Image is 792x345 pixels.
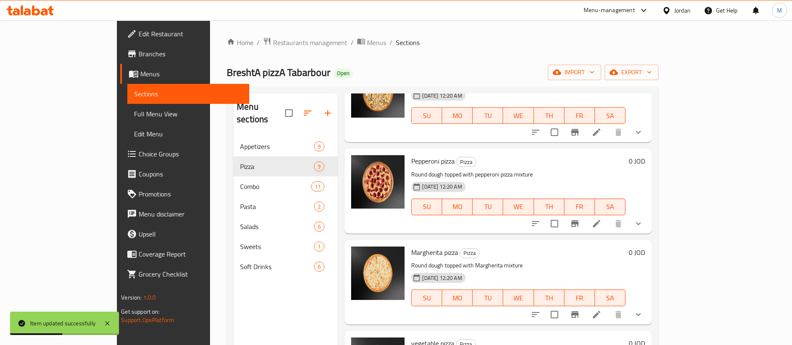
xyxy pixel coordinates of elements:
[140,69,243,79] span: Menus
[120,264,249,284] a: Grocery Checklist
[506,292,530,304] span: WE
[568,110,592,122] span: FR
[334,70,353,77] span: Open
[608,305,628,325] button: delete
[503,107,534,124] button: WE
[564,107,595,124] button: FR
[237,101,285,126] h2: Menu sections
[476,201,500,213] span: TU
[534,290,564,306] button: TH
[473,290,503,306] button: TU
[139,49,243,59] span: Branches
[233,237,338,257] div: Sweets1
[633,219,643,229] svg: Show Choices
[390,38,392,48] li: /
[314,243,324,251] span: 1
[127,104,249,124] a: Full Menu View
[568,201,592,213] span: FR
[595,107,625,124] button: SA
[633,127,643,137] svg: Show Choices
[396,38,420,48] span: Sections
[240,201,314,212] div: Pasta
[240,161,314,171] span: Pizza
[595,290,625,306] button: SA
[240,141,314,151] div: Appetizers
[120,224,249,244] a: Upsell
[240,181,311,191] span: Combo
[314,161,324,171] div: items
[240,222,314,232] span: Salads
[411,169,625,180] p: Round dough topped with pepperoni pizza mixture
[120,144,249,164] a: Choice Groups
[460,248,479,258] span: Pizza
[134,109,243,119] span: Full Menu View
[233,133,338,280] nav: Menu sections
[139,189,243,199] span: Promotions
[592,219,602,229] a: Edit menu item
[334,68,353,78] div: Open
[476,292,500,304] span: TU
[629,247,645,258] h6: 0 JOD
[257,38,260,48] li: /
[537,201,561,213] span: TH
[240,262,314,272] span: Soft Drinks
[139,269,243,279] span: Grocery Checklist
[314,242,324,252] div: items
[143,292,156,303] span: 1.0.0
[411,260,625,271] p: Round dough topped with Margherita mixture
[476,110,500,122] span: TU
[139,249,243,259] span: Coverage Report
[506,201,530,213] span: WE
[568,292,592,304] span: FR
[503,290,534,306] button: WE
[565,122,585,142] button: Branch-specific-item
[565,214,585,234] button: Branch-specific-item
[120,204,249,224] a: Menu disclaimer
[546,215,563,232] span: Select to update
[411,155,455,167] span: Pepperoni pizza
[442,199,473,215] button: MO
[314,143,324,151] span: 9
[314,262,324,272] div: items
[233,136,338,156] div: Appetizers9
[351,155,405,209] img: Pepperoni pizza
[233,156,338,176] div: Pizza9
[121,292,142,303] span: Version:
[120,184,249,204] a: Promotions
[564,290,595,306] button: FR
[777,6,782,15] span: M
[273,38,347,48] span: Restaurants management
[460,248,480,258] div: Pizza
[318,103,338,123] button: Add section
[415,292,439,304] span: SU
[357,37,386,48] a: Menus
[445,110,469,122] span: MO
[629,155,645,167] h6: 0 JOD
[314,203,324,211] span: 2
[526,214,546,234] button: sort-choices
[314,201,324,212] div: items
[628,305,648,325] button: show more
[120,164,249,184] a: Coupons
[592,127,602,137] a: Edit menu item
[473,107,503,124] button: TU
[233,217,338,237] div: Salads6
[227,63,330,82] span: BreshtA pizzA Tabarbour
[526,122,546,142] button: sort-choices
[120,24,249,44] a: Edit Restaurant
[473,199,503,215] button: TU
[548,65,601,80] button: import
[554,67,595,78] span: import
[139,29,243,39] span: Edit Restaurant
[120,44,249,64] a: Branches
[411,199,442,215] button: SU
[139,169,243,179] span: Coupons
[584,5,635,15] div: Menu-management
[534,199,564,215] button: TH
[351,247,405,300] img: Margherita pizza
[314,163,324,171] span: 9
[311,181,324,191] div: items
